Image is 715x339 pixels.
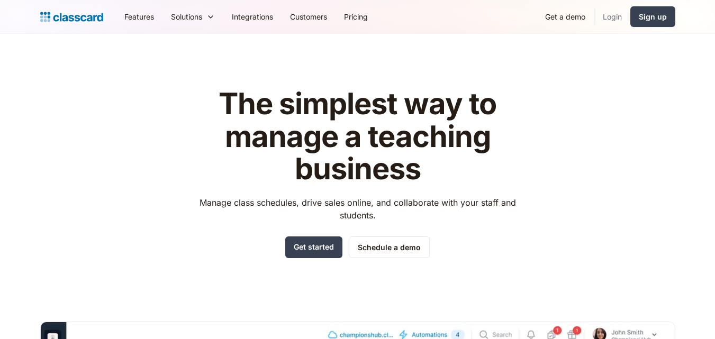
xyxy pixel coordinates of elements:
a: Login [594,5,630,29]
a: Logo [40,10,103,24]
div: Sign up [639,11,667,22]
a: Schedule a demo [349,236,430,258]
h1: The simplest way to manage a teaching business [189,88,526,186]
a: Get a demo [537,5,594,29]
a: Features [116,5,162,29]
a: Customers [282,5,336,29]
p: Manage class schedules, drive sales online, and collaborate with your staff and students. [189,196,526,222]
a: Get started [285,236,342,258]
div: Solutions [162,5,223,29]
a: Integrations [223,5,282,29]
a: Sign up [630,6,675,27]
a: Pricing [336,5,376,29]
div: Solutions [171,11,202,22]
